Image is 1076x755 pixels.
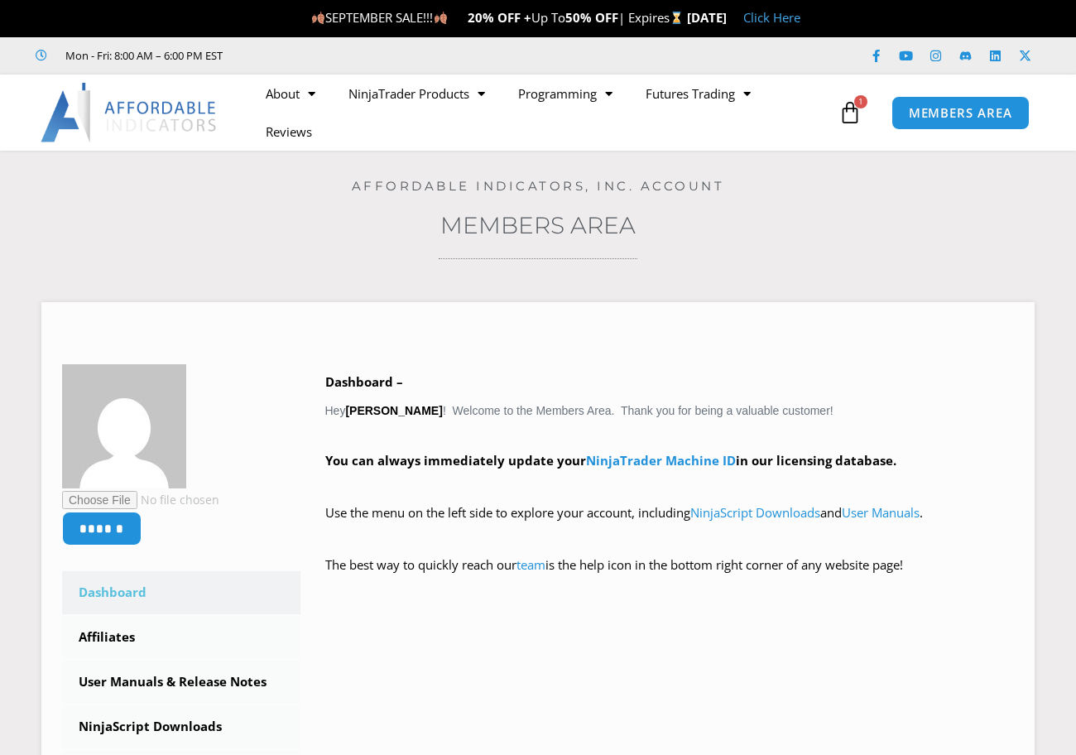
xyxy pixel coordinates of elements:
img: 306a39d853fe7ca0a83b64c3a9ab38c2617219f6aea081d20322e8e32295346b [62,364,186,488]
a: NinjaTrader Machine ID [586,452,736,469]
a: NinjaScript Downloads [690,504,820,521]
a: 1 [814,89,886,137]
strong: You can always immediately update your in our licensing database. [325,452,896,469]
b: Dashboard – [325,373,403,390]
a: Click Here [743,9,800,26]
strong: [PERSON_NAME] [345,404,442,417]
a: Dashboard [62,571,300,614]
a: Members Area [440,211,636,239]
img: LogoAI | Affordable Indicators – NinjaTrader [41,83,219,142]
a: User Manuals & Release Notes [62,661,300,704]
img: 🍂 [312,12,324,24]
strong: [DATE] [687,9,727,26]
a: NinjaScript Downloads [62,705,300,748]
a: MEMBERS AREA [891,96,1030,130]
a: Affordable Indicators, Inc. Account [352,178,725,194]
span: MEMBERS AREA [909,107,1012,119]
strong: 20% OFF + [468,9,531,26]
a: Programming [502,75,629,113]
iframe: Customer reviews powered by Trustpilot [246,47,494,64]
span: SEPTEMBER SALE!!! Up To | Expires [311,9,686,26]
a: Affiliates [62,616,300,659]
strong: 50% OFF [565,9,618,26]
a: About [249,75,332,113]
img: 🍂 [435,12,447,24]
span: Mon - Fri: 8:00 AM – 6:00 PM EST [61,46,223,65]
a: User Manuals [842,504,920,521]
span: 1 [854,95,867,108]
nav: Menu [249,75,834,151]
a: team [516,556,545,573]
a: Futures Trading [629,75,767,113]
p: The best way to quickly reach our is the help icon in the bottom right corner of any website page! [325,554,1015,600]
a: Reviews [249,113,329,151]
img: ⌛ [670,12,683,24]
a: NinjaTrader Products [332,75,502,113]
div: Hey ! Welcome to the Members Area. Thank you for being a valuable customer! [325,371,1015,600]
p: Use the menu on the left side to explore your account, including and . [325,502,1015,548]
